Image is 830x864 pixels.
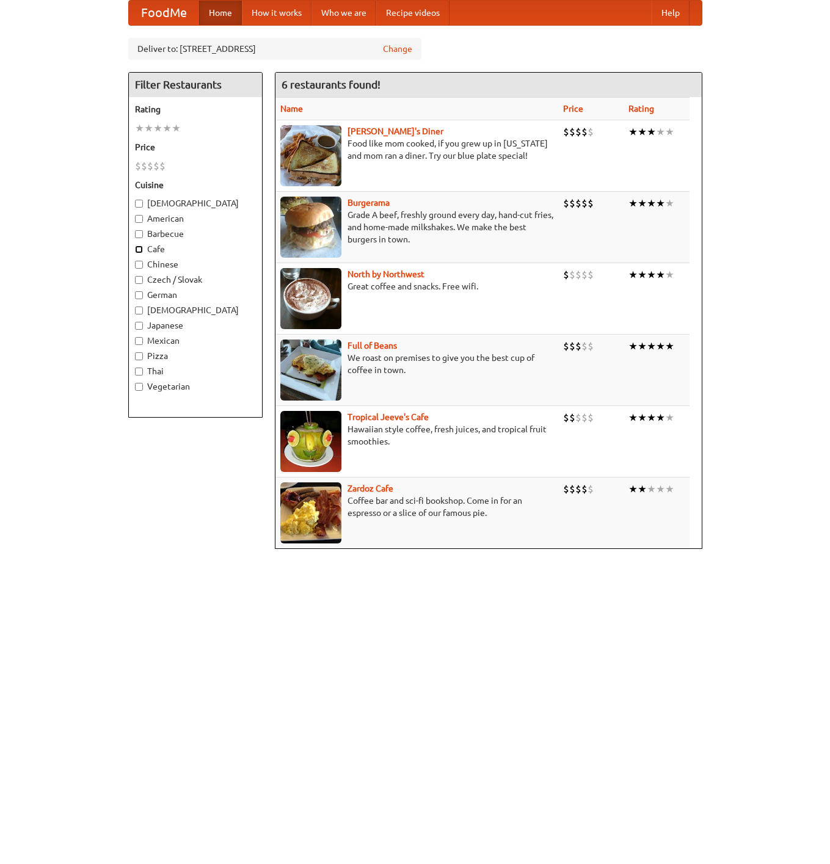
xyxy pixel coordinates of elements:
[135,365,256,377] label: Thai
[665,482,674,496] li: ★
[199,1,242,25] a: Home
[135,276,143,284] input: Czech / Slovak
[569,268,575,281] li: $
[638,268,647,281] li: ★
[656,339,665,353] li: ★
[135,228,256,240] label: Barbecue
[665,411,674,424] li: ★
[135,304,256,316] label: [DEMOGRAPHIC_DATA]
[135,230,143,238] input: Barbecue
[638,482,647,496] li: ★
[135,245,143,253] input: Cafe
[348,126,443,136] a: [PERSON_NAME]'s Diner
[638,339,647,353] li: ★
[575,197,581,210] li: $
[665,268,674,281] li: ★
[282,79,380,90] ng-pluralize: 6 restaurants found!
[280,125,341,186] img: sallys.jpg
[376,1,450,25] a: Recipe videos
[569,482,575,496] li: $
[638,125,647,139] li: ★
[588,268,594,281] li: $
[135,141,256,153] h5: Price
[628,125,638,139] li: ★
[563,197,569,210] li: $
[656,197,665,210] li: ★
[135,179,256,191] h5: Cuisine
[141,159,147,173] li: $
[581,482,588,496] li: $
[656,125,665,139] li: ★
[628,411,638,424] li: ★
[153,159,159,173] li: $
[135,261,143,269] input: Chinese
[135,159,141,173] li: $
[135,103,256,115] h5: Rating
[638,411,647,424] li: ★
[628,482,638,496] li: ★
[135,289,256,301] label: German
[665,339,674,353] li: ★
[159,159,166,173] li: $
[569,339,575,353] li: $
[280,268,341,329] img: north.jpg
[588,339,594,353] li: $
[135,212,256,225] label: American
[656,482,665,496] li: ★
[128,38,421,60] div: Deliver to: [STREET_ADDRESS]
[135,350,256,362] label: Pizza
[628,197,638,210] li: ★
[280,137,553,162] p: Food like mom cooked, if you grew up in [US_STATE] and mom ran a diner. Try our blue plate special!
[665,125,674,139] li: ★
[581,125,588,139] li: $
[280,495,553,519] p: Coffee bar and sci-fi bookshop. Come in for an espresso or a slice of our famous pie.
[563,411,569,424] li: $
[588,125,594,139] li: $
[647,268,656,281] li: ★
[628,339,638,353] li: ★
[135,258,256,270] label: Chinese
[656,411,665,424] li: ★
[581,197,588,210] li: $
[588,482,594,496] li: $
[280,104,303,114] a: Name
[575,268,581,281] li: $
[135,122,144,135] li: ★
[242,1,311,25] a: How it works
[162,122,172,135] li: ★
[647,482,656,496] li: ★
[647,125,656,139] li: ★
[135,352,143,360] input: Pizza
[581,339,588,353] li: $
[135,337,143,345] input: Mexican
[135,383,143,391] input: Vegetarian
[563,482,569,496] li: $
[280,411,341,472] img: jeeves.jpg
[348,484,393,493] a: Zardoz Cafe
[563,339,569,353] li: $
[348,341,397,350] a: Full of Beans
[280,352,553,376] p: We roast on premises to give you the best cup of coffee in town.
[135,200,143,208] input: [DEMOGRAPHIC_DATA]
[348,269,424,279] a: North by Northwest
[588,411,594,424] li: $
[665,197,674,210] li: ★
[588,197,594,210] li: $
[647,411,656,424] li: ★
[135,215,143,223] input: American
[628,268,638,281] li: ★
[280,209,553,245] p: Grade A beef, freshly ground every day, hand-cut fries, and home-made milkshakes. We make the bes...
[280,280,553,292] p: Great coffee and snacks. Free wifi.
[135,322,143,330] input: Japanese
[628,104,654,114] a: Rating
[280,339,341,401] img: beans.jpg
[569,125,575,139] li: $
[575,125,581,139] li: $
[647,339,656,353] li: ★
[135,307,143,314] input: [DEMOGRAPHIC_DATA]
[129,73,262,97] h4: Filter Restaurants
[638,197,647,210] li: ★
[575,482,581,496] li: $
